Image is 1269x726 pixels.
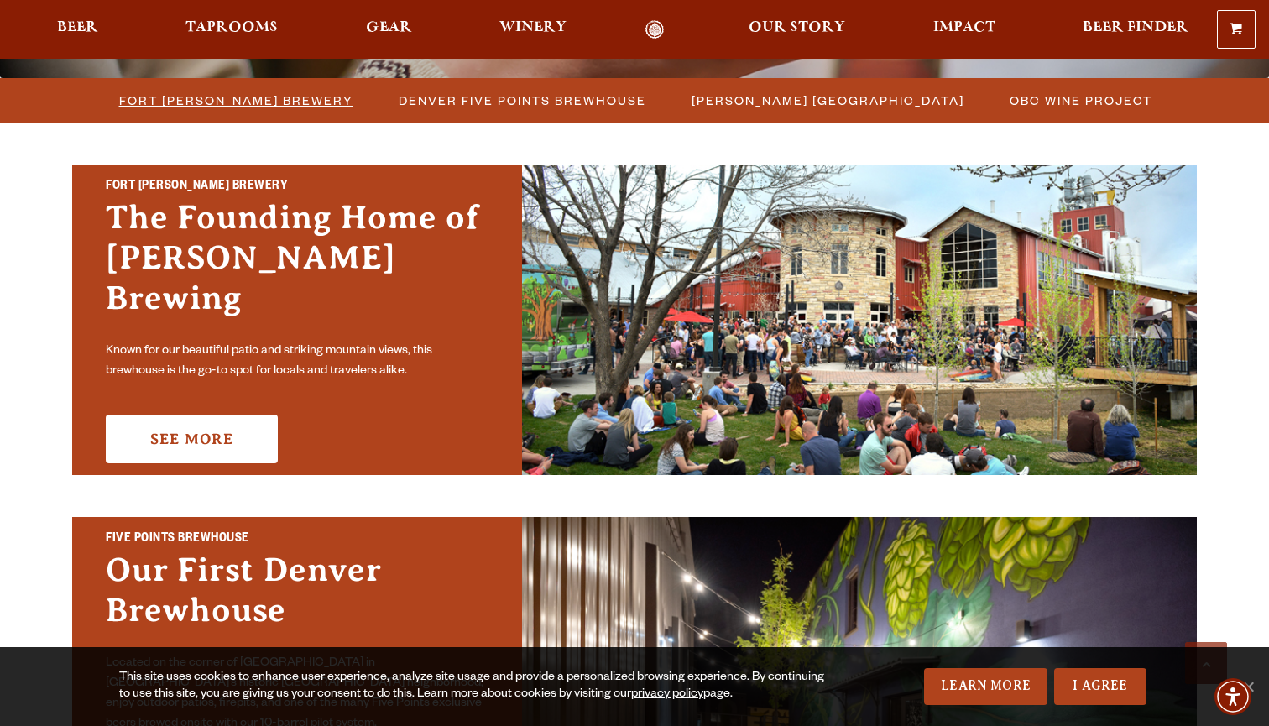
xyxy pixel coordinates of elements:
span: OBC Wine Project [1010,88,1152,112]
span: Gear [366,21,412,34]
a: See More [106,415,278,463]
a: I Agree [1054,668,1146,705]
span: Fort [PERSON_NAME] Brewery [119,88,353,112]
span: Beer [57,21,98,34]
a: Scroll to top [1185,642,1227,684]
div: Accessibility Menu [1214,678,1251,715]
a: Winery [488,20,577,39]
a: privacy policy [631,688,703,702]
h3: Our First Denver Brewhouse [106,550,488,647]
a: Gear [355,20,423,39]
div: This site uses cookies to enhance user experience, analyze site usage and provide a personalized ... [119,670,830,703]
a: Our Story [738,20,856,39]
a: Impact [922,20,1006,39]
a: Beer [46,20,109,39]
span: Beer Finder [1083,21,1188,34]
span: [PERSON_NAME] [GEOGRAPHIC_DATA] [692,88,964,112]
span: Our Story [749,21,845,34]
span: Impact [933,21,995,34]
a: [PERSON_NAME] [GEOGRAPHIC_DATA] [681,88,973,112]
h2: Fort [PERSON_NAME] Brewery [106,176,488,198]
span: Winery [499,21,567,34]
a: Denver Five Points Brewhouse [389,88,655,112]
h2: Five Points Brewhouse [106,529,488,551]
h3: The Founding Home of [PERSON_NAME] Brewing [106,197,488,335]
a: OBC Wine Project [1000,88,1161,112]
p: Known for our beautiful patio and striking mountain views, this brewhouse is the go-to spot for l... [106,342,488,382]
img: Fort Collins Brewery & Taproom' [522,165,1197,475]
span: Denver Five Points Brewhouse [399,88,646,112]
a: Odell Home [623,20,686,39]
a: Taprooms [175,20,289,39]
a: Fort [PERSON_NAME] Brewery [109,88,362,112]
a: Beer Finder [1072,20,1199,39]
a: Learn More [924,668,1047,705]
span: Taprooms [185,21,278,34]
